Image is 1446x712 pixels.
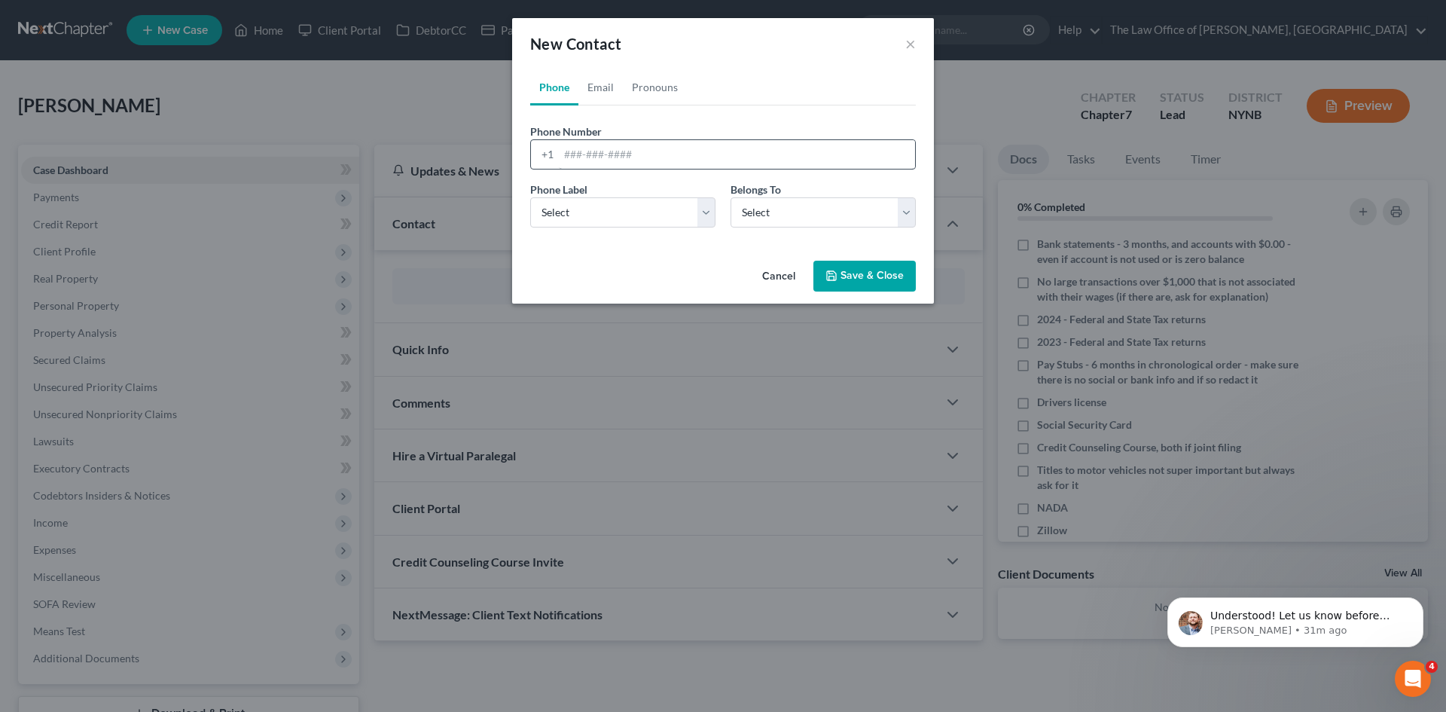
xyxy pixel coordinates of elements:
[813,261,916,292] button: Save & Close
[578,69,623,105] a: Email
[1145,566,1446,671] iframe: Intercom notifications message
[623,69,687,105] a: Pronouns
[530,35,621,53] span: New Contact
[530,69,578,105] a: Phone
[531,140,559,169] div: +1
[905,35,916,53] button: ×
[530,183,587,196] span: Phone Label
[530,125,602,138] span: Phone Number
[559,140,915,169] input: ###-###-####
[750,262,807,292] button: Cancel
[1426,661,1438,673] span: 4
[1395,661,1431,697] iframe: Intercom live chat
[731,183,781,196] span: Belongs To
